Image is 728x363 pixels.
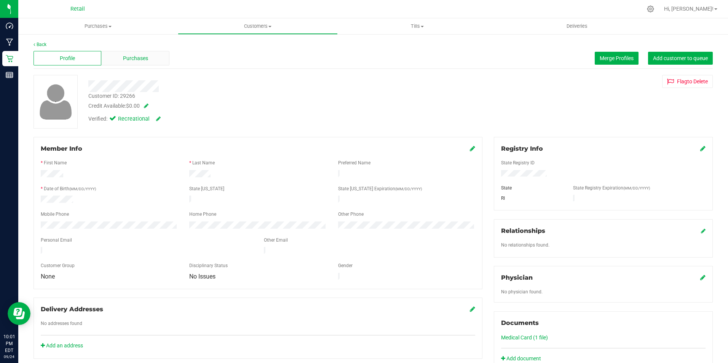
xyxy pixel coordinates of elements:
label: Personal Email [41,237,72,244]
span: Physician [501,274,533,281]
span: Purchases [18,23,178,30]
label: Gender [338,262,353,269]
div: Credit Available: [88,102,422,110]
span: Registry Info [501,145,543,152]
span: Customers [178,23,337,30]
a: Tills [338,18,497,34]
label: Preferred Name [338,159,370,166]
span: Relationships [501,227,545,234]
button: Merge Profiles [595,52,639,65]
inline-svg: Dashboard [6,22,13,30]
div: Manage settings [646,5,655,13]
label: Mobile Phone [41,211,69,218]
label: Date of Birth [44,185,96,192]
a: Back [34,42,46,47]
span: $0.00 [126,103,140,109]
span: Deliveries [556,23,598,30]
label: Other Phone [338,211,364,218]
p: 10:01 PM EDT [3,333,15,354]
p: 09/24 [3,354,15,360]
span: No Issues [189,273,216,280]
span: No physician found. [501,289,543,295]
img: user-icon.png [36,82,76,121]
div: Customer ID: 29266 [88,92,135,100]
a: Purchases [18,18,178,34]
label: State [US_STATE] [189,185,224,192]
inline-svg: Reports [6,71,13,79]
span: None [41,273,55,280]
label: Other Email [264,237,288,244]
span: Add customer to queue [653,55,708,61]
div: RI [495,195,567,202]
span: Tills [338,23,497,30]
a: Deliveries [497,18,657,34]
label: Customer Group [41,262,75,269]
label: Home Phone [189,211,216,218]
span: (MM/DD/YYYY) [395,187,422,191]
span: (MM/DD/YYYY) [69,187,96,191]
span: (MM/DD/YYYY) [623,186,650,190]
span: Merge Profiles [600,55,634,61]
div: Verified: [88,115,161,123]
a: Add document [501,355,545,363]
span: Retail [70,6,85,12]
inline-svg: Manufacturing [6,38,13,46]
label: State Registry Expiration [573,185,650,191]
span: Purchases [123,54,148,62]
label: Last Name [192,159,215,166]
button: Add customer to queue [648,52,713,65]
a: Medical Card (1 file) [501,334,548,341]
iframe: Resource center [8,302,30,325]
label: State Registry ID [501,159,535,166]
span: Member Info [41,145,82,152]
label: No relationships found. [501,242,549,248]
label: State [US_STATE] Expiration [338,185,422,192]
label: First Name [44,159,67,166]
span: Documents [501,319,539,326]
span: Delivery Addresses [41,306,103,313]
span: Hi, [PERSON_NAME]! [664,6,714,12]
inline-svg: Retail [6,55,13,62]
div: State [495,185,567,191]
span: Profile [60,54,75,62]
a: Add an address [41,342,83,349]
a: Customers [178,18,337,34]
button: Flagto Delete [662,75,713,88]
span: Recreational [118,115,148,123]
label: Disciplinary Status [189,262,228,269]
label: No addresses found [41,320,82,327]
